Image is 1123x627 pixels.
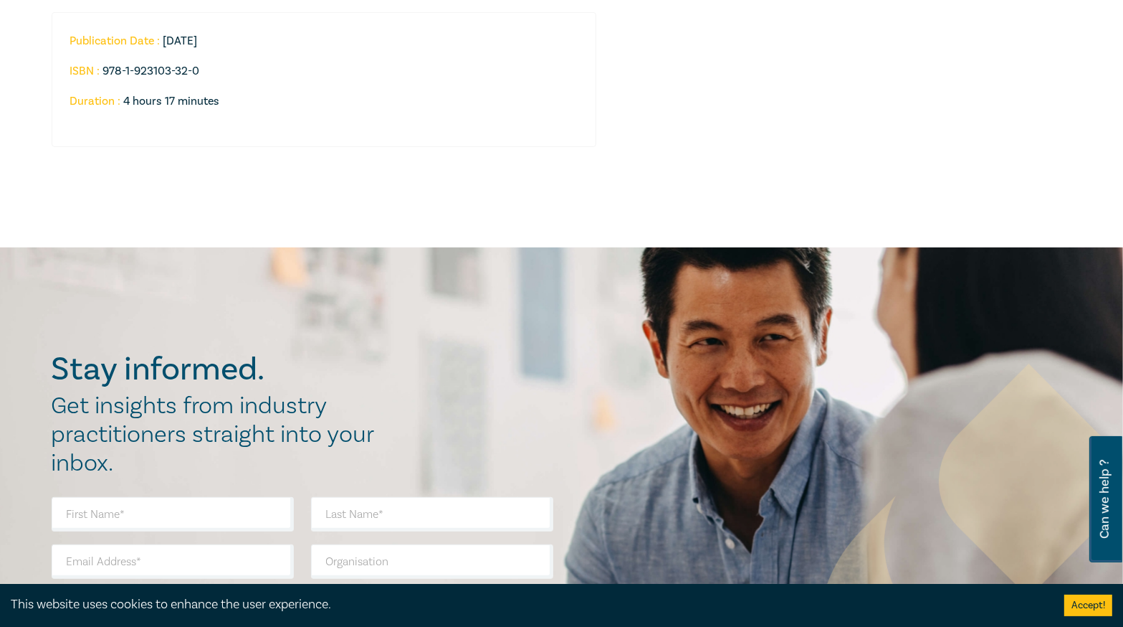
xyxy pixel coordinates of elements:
h2: Stay informed. [52,351,390,388]
input: First Name* [52,497,294,532]
li: 4 hours 17 minutes [70,95,572,108]
input: Email Address* [52,544,294,579]
strong: Publication Date : [70,34,161,48]
li: [DATE] [70,34,560,47]
input: Last Name* [311,497,553,532]
strong: ISBN : [70,64,100,78]
div: This website uses cookies to enhance the user experience. [11,595,1043,614]
strong: Duration : [70,94,121,108]
input: Organisation [311,544,553,579]
button: Accept cookies [1064,595,1112,616]
h2: Get insights from industry practitioners straight into your inbox. [52,392,390,478]
li: 978-1-923103-32-0 [70,65,560,77]
span: Can we help ? [1098,445,1112,554]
